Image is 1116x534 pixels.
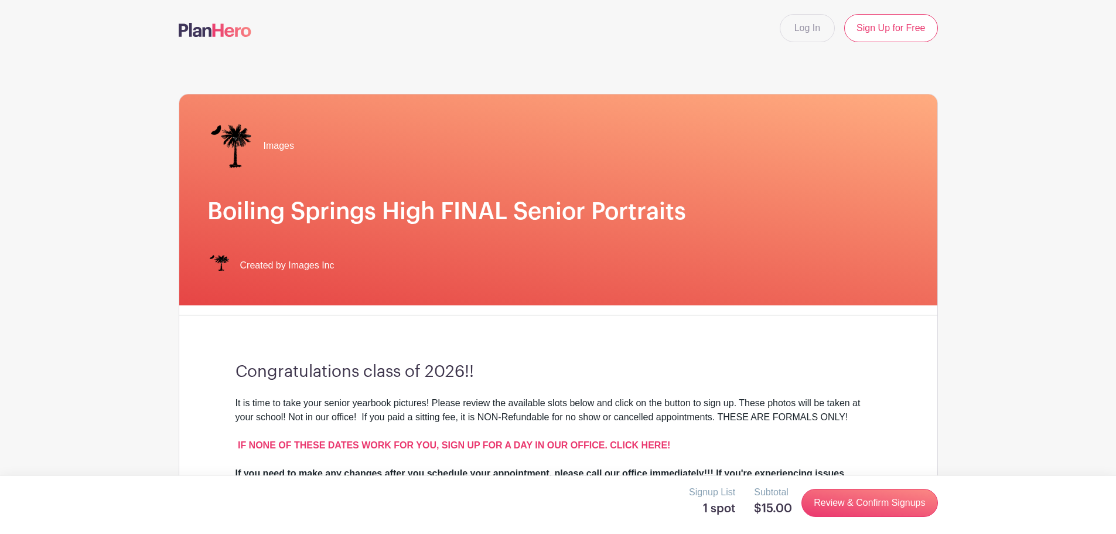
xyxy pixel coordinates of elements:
[240,259,335,273] span: Created by Images Inc
[780,14,835,42] a: Log In
[236,468,845,492] strong: If you need to make any changes after you schedule your appointment, please call our office immed...
[844,14,937,42] a: Sign Up for Free
[207,254,231,277] img: IMAGES%20logo%20transparenT%20PNG%20s.png
[207,198,909,226] h1: Boiling Springs High FINAL Senior Portraits
[264,139,294,153] span: Images
[179,23,251,37] img: logo-507f7623f17ff9eddc593b1ce0a138ce2505c220e1c5a4e2b4648c50719b7d32.svg
[754,502,792,516] h5: $15.00
[236,467,881,523] div: If you've already entered your card information and notice a delay in processing, —give us a call...
[689,502,735,516] h5: 1 spot
[801,489,937,517] a: Review & Confirm Signups
[238,440,670,450] a: IF NONE OF THESE DATES WORK FOR YOU, SIGN UP FOR A DAY IN OUR OFFICE. CLICK HERE!
[689,485,735,499] p: Signup List
[207,123,254,169] img: IMAGES%20logo%20transparenT%20PNG%20s.png
[236,362,881,382] h3: Congratulations class of 2026!!
[754,485,792,499] p: Subtotal
[236,396,881,467] div: It is time to take your senior yearbook pictures! Please review the available slots below and cli...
